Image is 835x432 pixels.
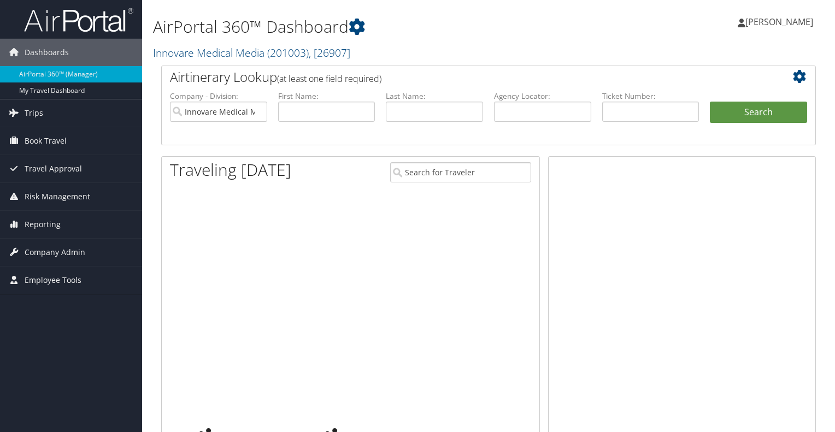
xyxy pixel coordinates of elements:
[309,45,350,60] span: , [ 26907 ]
[25,39,69,66] span: Dashboards
[602,91,699,102] label: Ticket Number:
[738,5,824,38] a: [PERSON_NAME]
[25,155,82,182] span: Travel Approval
[25,267,81,294] span: Employee Tools
[25,211,61,238] span: Reporting
[170,158,291,181] h1: Traveling [DATE]
[25,239,85,266] span: Company Admin
[24,7,133,33] img: airportal-logo.png
[390,162,531,182] input: Search for Traveler
[745,16,813,28] span: [PERSON_NAME]
[170,68,752,86] h2: Airtinerary Lookup
[25,99,43,127] span: Trips
[153,45,350,60] a: Innovare Medical Media
[267,45,309,60] span: ( 201003 )
[153,15,601,38] h1: AirPortal 360™ Dashboard
[494,91,591,102] label: Agency Locator:
[386,91,483,102] label: Last Name:
[278,91,375,102] label: First Name:
[170,91,267,102] label: Company - Division:
[25,127,67,155] span: Book Travel
[710,102,807,123] button: Search
[277,73,381,85] span: (at least one field required)
[25,183,90,210] span: Risk Management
